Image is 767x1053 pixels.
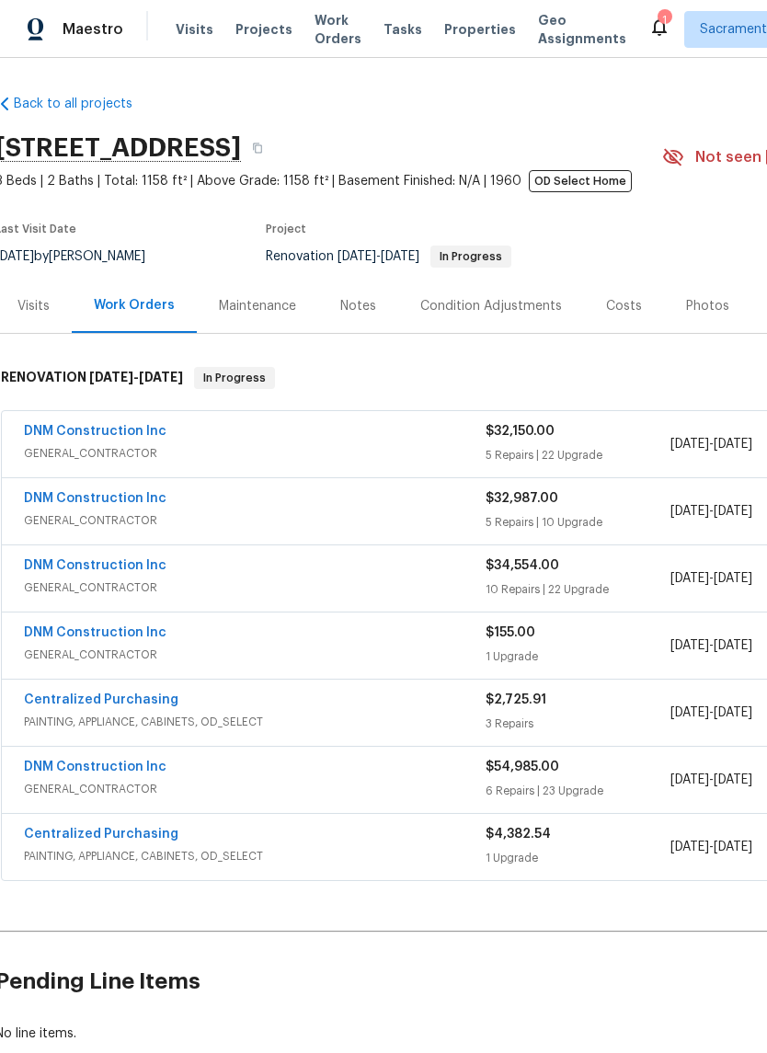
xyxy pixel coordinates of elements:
span: [DATE] [670,505,709,518]
div: Photos [686,297,729,315]
span: [DATE] [714,505,752,518]
span: - [670,704,752,722]
span: Projects [235,20,292,39]
span: - [89,371,183,383]
span: Renovation [266,250,511,263]
span: GENERAL_CONTRACTOR [24,646,486,664]
a: DNM Construction Inc [24,761,166,773]
span: Geo Assignments [538,11,626,48]
a: DNM Construction Inc [24,492,166,505]
span: - [670,636,752,655]
div: 5 Repairs | 10 Upgrade [486,513,670,532]
a: Centralized Purchasing [24,828,178,841]
a: DNM Construction Inc [24,559,166,572]
span: [DATE] [139,371,183,383]
span: [DATE] [714,706,752,719]
span: $155.00 [486,626,535,639]
span: PAINTING, APPLIANCE, CABINETS, OD_SELECT [24,847,486,865]
div: Costs [606,297,642,315]
span: Project [266,223,306,235]
a: Centralized Purchasing [24,693,178,706]
span: - [670,569,752,588]
span: GENERAL_CONTRACTOR [24,511,486,530]
a: DNM Construction Inc [24,626,166,639]
span: In Progress [432,251,509,262]
span: [DATE] [670,572,709,585]
span: $54,985.00 [486,761,559,773]
div: 5 Repairs | 22 Upgrade [486,446,670,464]
span: Visits [176,20,213,39]
span: [DATE] [338,250,376,263]
span: [DATE] [714,572,752,585]
span: Maestro [63,20,123,39]
span: [DATE] [670,841,709,853]
span: $34,554.00 [486,559,559,572]
span: Tasks [383,23,422,36]
span: - [670,771,752,789]
span: OD Select Home [529,170,632,192]
span: [DATE] [381,250,419,263]
span: [DATE] [714,639,752,652]
span: $32,150.00 [486,425,555,438]
span: GENERAL_CONTRACTOR [24,444,486,463]
div: 6 Repairs | 23 Upgrade [486,782,670,800]
span: - [670,838,752,856]
span: GENERAL_CONTRACTOR [24,578,486,597]
a: DNM Construction Inc [24,425,166,438]
span: [DATE] [714,773,752,786]
span: [DATE] [714,438,752,451]
span: $4,382.54 [486,828,551,841]
span: [DATE] [670,438,709,451]
span: - [670,502,752,521]
span: [DATE] [670,639,709,652]
span: In Progress [196,369,273,387]
span: - [670,435,752,453]
div: 3 Repairs [486,715,670,733]
span: [DATE] [670,706,709,719]
span: GENERAL_CONTRACTOR [24,780,486,798]
div: Work Orders [94,296,175,315]
button: Copy Address [241,132,274,165]
div: 1 Upgrade [486,849,670,867]
span: $32,987.00 [486,492,558,505]
span: - [338,250,419,263]
div: Maintenance [219,297,296,315]
span: [DATE] [89,371,133,383]
div: Condition Adjustments [420,297,562,315]
div: 1 [658,11,670,29]
span: PAINTING, APPLIANCE, CABINETS, OD_SELECT [24,713,486,731]
div: Notes [340,297,376,315]
span: $2,725.91 [486,693,546,706]
span: Work Orders [315,11,361,48]
div: Visits [17,297,50,315]
span: [DATE] [670,773,709,786]
div: 1 Upgrade [486,647,670,666]
span: [DATE] [714,841,752,853]
span: Properties [444,20,516,39]
div: 10 Repairs | 22 Upgrade [486,580,670,599]
h6: RENOVATION [1,367,183,389]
